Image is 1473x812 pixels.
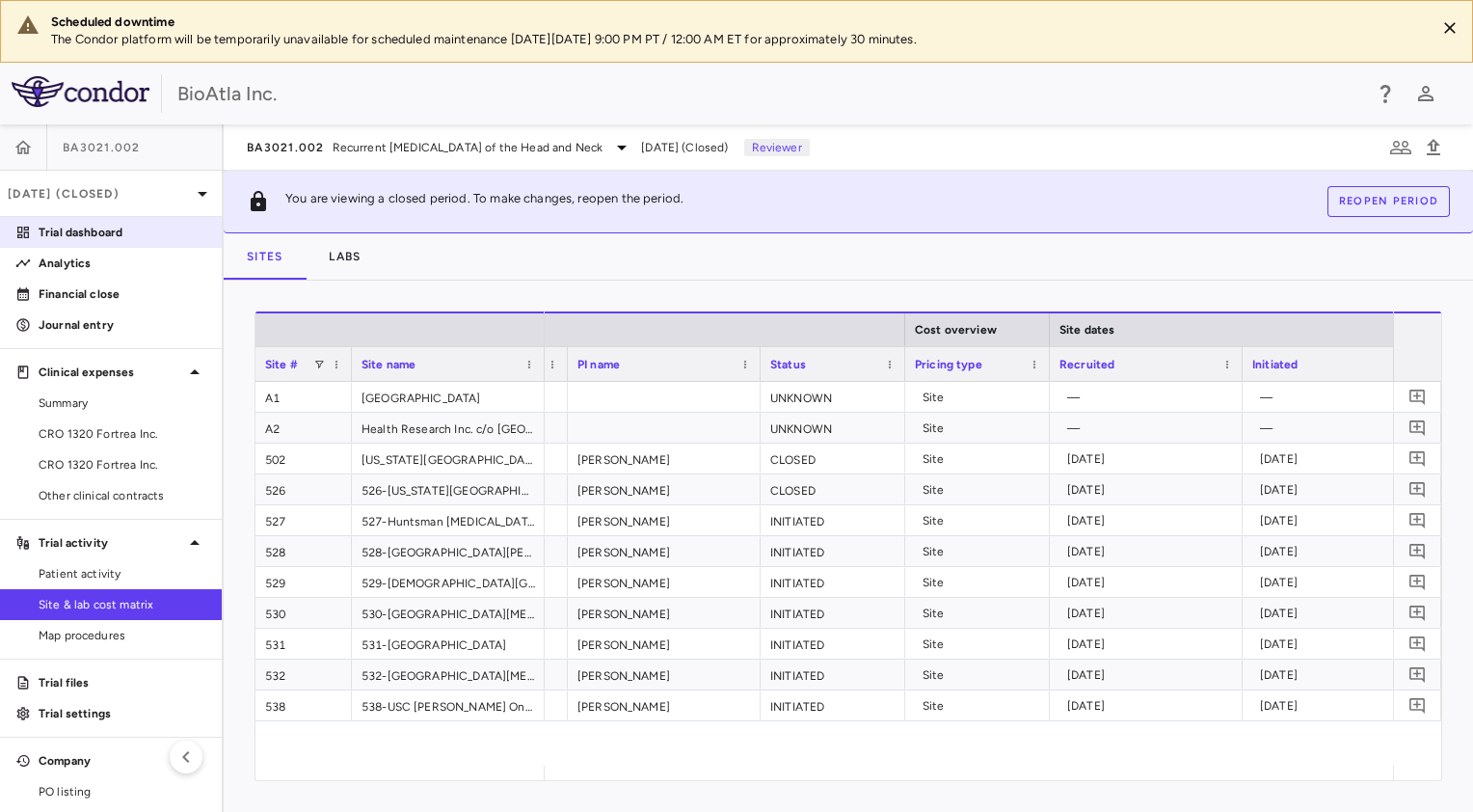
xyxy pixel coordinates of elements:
div: CLOSED [761,474,905,504]
span: PI name [577,358,620,371]
div: INITIATED [761,536,905,566]
div: [PERSON_NAME] [568,567,761,597]
div: Site [923,444,1040,474]
p: Financial close [39,285,206,303]
svg: Add comment [1408,696,1427,715]
span: Initiated [1252,358,1298,371]
div: [DATE] [1067,629,1233,660]
div: 527-Huntsman [MEDICAL_DATA] Institute [352,505,545,535]
p: Trial settings [39,705,206,722]
div: INITIATED [761,690,905,720]
div: 532-[GEOGRAPHIC_DATA][MEDICAL_DATA] [352,660,545,690]
div: [DATE] [1067,444,1233,474]
span: Site & lab cost matrix [39,596,206,613]
div: BioAtla Inc. [177,79,1361,108]
div: 529 [255,567,352,597]
p: Reviewer [744,139,810,156]
svg: Add comment [1408,635,1427,653]
div: 538-USC [PERSON_NAME] Oncology/Hematology [GEOGRAPHIC_DATA] [352,690,545,720]
span: CRO 1320 Fortrea Inc. [39,425,206,443]
svg: Add comment [1408,511,1427,529]
div: [PERSON_NAME] [568,474,761,504]
div: [DATE] [1260,444,1426,474]
div: 529-[DEMOGRAPHIC_DATA][GEOGRAPHIC_DATA][MEDICAL_DATA] [352,567,545,597]
p: [DATE] (Closed) [8,185,191,203]
span: Map procedures [39,627,206,644]
div: Site [923,629,1040,660]
div: 526 [255,474,352,504]
div: A1 [255,382,352,412]
span: Other clinical contracts [39,487,206,504]
div: INITIATED [761,660,905,690]
div: 528-[GEOGRAPHIC_DATA][PERSON_NAME][MEDICAL_DATA] [352,536,545,566]
span: Patient activity [39,565,206,582]
div: INITIATED [761,629,905,659]
span: Site name [362,358,415,371]
svg: Add comment [1408,419,1427,437]
div: CLOSED [761,444,905,474]
div: [GEOGRAPHIC_DATA] [352,382,545,412]
div: [DATE] [1260,690,1426,721]
div: — [1067,382,1233,413]
div: [PERSON_NAME] [568,444,761,474]
button: Add comment [1405,569,1431,595]
div: Site [923,413,1040,444]
div: 527 [255,505,352,535]
svg: Add comment [1408,573,1427,591]
div: 531 [255,629,352,659]
div: [DATE] [1067,536,1233,567]
div: [DATE] [1260,598,1426,629]
div: 502 [255,444,352,474]
span: Pricing type [915,358,982,371]
button: Add comment [1405,415,1431,441]
span: PO listing [39,783,206,800]
div: Site [923,474,1040,505]
div: Site [923,382,1040,413]
button: Add comment [1405,446,1431,472]
svg: Add comment [1408,388,1427,406]
p: You are viewing a closed period. To make changes, reopen the period. [285,190,683,213]
span: Summary [39,394,206,412]
p: The Condor platform will be temporarily unavailable for scheduled maintenance [DATE][DATE] 9:00 P... [51,31,1420,48]
div: Site [923,598,1040,629]
div: [PERSON_NAME] [568,660,761,690]
span: Status [770,358,806,371]
p: Company [39,752,183,770]
p: Trial dashboard [39,224,206,241]
span: Site # [265,358,298,371]
div: [DATE] [1260,536,1426,567]
span: Recurrent [MEDICAL_DATA] of the Head and Neck [333,139,603,156]
div: — [1260,413,1426,444]
div: [PERSON_NAME] [568,505,761,535]
div: [DATE] [1067,598,1233,629]
p: Clinical expenses [39,364,183,381]
div: 531-[GEOGRAPHIC_DATA] [352,629,545,659]
svg: Add comment [1408,604,1427,622]
div: [DATE] [1260,660,1426,690]
div: [PERSON_NAME] [568,690,761,720]
button: Add comment [1405,476,1431,502]
span: BA3021.002 [247,140,325,155]
div: Health Research Inc. c/o [GEOGRAPHIC_DATA] [352,413,545,443]
div: Scheduled downtime [51,14,1420,31]
svg: Add comment [1408,449,1427,468]
div: [PERSON_NAME] [568,536,761,566]
div: — [1067,413,1233,444]
span: CRO 1320 Fortrea Inc. [39,456,206,474]
div: [DATE] [1260,505,1426,536]
button: Labs [306,233,384,280]
div: UNKNOWN [761,382,905,412]
div: [DATE] [1067,474,1233,505]
div: A2 [255,413,352,443]
button: Sites [224,233,306,280]
div: 530-[GEOGRAPHIC_DATA][MEDICAL_DATA] [352,598,545,628]
div: Site [923,660,1040,690]
svg: Add comment [1408,480,1427,499]
div: [DATE] [1260,629,1426,660]
div: 530 [255,598,352,628]
p: Analytics [39,255,206,272]
p: Trial files [39,674,206,691]
div: INITIATED [761,505,905,535]
div: Site [923,567,1040,598]
span: BA3021.002 [63,140,141,155]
